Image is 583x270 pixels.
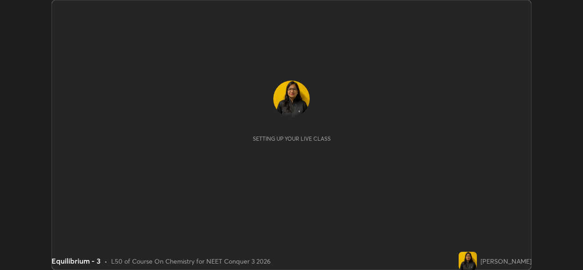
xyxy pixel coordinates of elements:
[111,256,271,266] div: L50 of Course On Chemistry for NEET Conquer 3 2026
[459,252,477,270] img: 5601c98580164add983b3da7b044abd6.jpg
[51,255,101,266] div: Equilibrium - 3
[104,256,107,266] div: •
[481,256,532,266] div: [PERSON_NAME]
[253,135,331,142] div: Setting up your live class
[273,81,310,117] img: 5601c98580164add983b3da7b044abd6.jpg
